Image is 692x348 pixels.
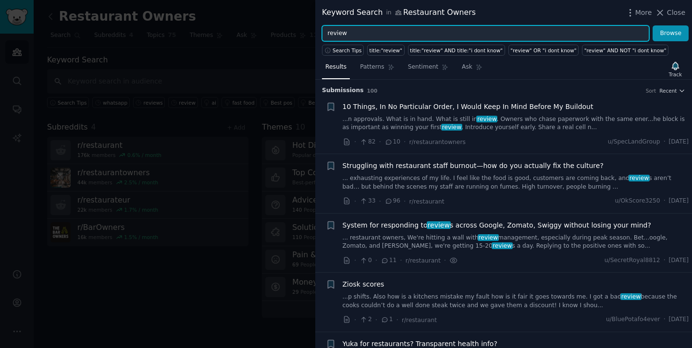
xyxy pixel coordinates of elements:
[404,196,406,206] span: ·
[409,139,466,145] span: r/restaurantowners
[653,25,689,42] button: Browse
[620,293,642,300] span: review
[386,9,391,17] span: in
[359,256,371,265] span: 0
[384,197,400,205] span: 96
[375,315,377,325] span: ·
[400,255,402,265] span: ·
[406,257,441,264] span: r/restaurant
[359,197,375,205] span: 33
[384,138,400,146] span: 10
[357,60,397,79] a: Patterns
[664,315,666,324] span: ·
[322,45,364,56] button: Search Tips
[605,256,660,265] span: u/SecretRoyal8812
[367,88,378,94] span: 100
[322,25,649,42] input: Try a keyword related to your business
[404,137,406,147] span: ·
[669,315,689,324] span: [DATE]
[666,59,685,79] button: Track
[409,198,445,205] span: r/restaurant
[375,255,377,265] span: ·
[667,8,685,18] span: Close
[408,45,505,56] a: title:"review" AND title:"i dont know"
[492,242,513,249] span: review
[659,87,677,94] span: Recent
[333,47,362,54] span: Search Tips
[664,138,666,146] span: ·
[476,116,497,122] span: review
[510,47,576,54] div: "review" OR "i dont know"
[343,220,651,230] a: System for responding toreviews across Google, Zomato, Swiggy without losing your mind?
[646,87,656,94] div: Sort
[379,137,381,147] span: ·
[629,175,650,181] span: review
[322,60,350,79] a: Results
[458,60,486,79] a: Ask
[669,197,689,205] span: [DATE]
[359,315,371,324] span: 2
[659,87,685,94] button: Recent
[441,124,462,131] span: review
[664,197,666,205] span: ·
[343,279,384,289] a: Ziosk scores
[367,45,404,56] a: title:"review"
[322,7,476,19] div: Keyword Search Restaurant Owners
[625,8,652,18] button: More
[354,137,356,147] span: ·
[508,45,579,56] a: "review" OR "i dont know"
[405,60,452,79] a: Sentiment
[664,256,666,265] span: ·
[608,138,660,146] span: u/SpecLandGroup
[343,161,604,171] a: Struggling with restaurant staff burnout—how do you actually fix the culture?
[655,8,685,18] button: Close
[343,102,593,112] a: 10 Things, In No Particular Order, I Would Keep In Mind Before My Buildout
[370,47,402,54] div: title:"review"
[343,174,689,191] a: ... exhausting experiences of my life. I feel like the food is good, customers are coming back, a...
[462,63,472,72] span: Ask
[396,315,398,325] span: ·
[354,315,356,325] span: ·
[354,255,356,265] span: ·
[669,138,689,146] span: [DATE]
[478,234,499,241] span: review
[381,256,396,265] span: 11
[379,196,381,206] span: ·
[408,63,438,72] span: Sentiment
[360,63,384,72] span: Patterns
[322,86,364,95] span: Submission s
[635,8,652,18] span: More
[359,138,375,146] span: 82
[444,255,446,265] span: ·
[343,293,689,310] a: ...p shifts. Also how is a kitchens mistake my fault how is it fair it goes towards me. I got a b...
[669,256,689,265] span: [DATE]
[410,47,503,54] div: title:"review" AND title:"i dont know"
[381,315,393,324] span: 1
[584,47,667,54] div: "review" AND NOT "i dont know"
[343,220,651,230] span: System for responding to s across Google, Zomato, Swiggy without losing your mind?
[343,234,689,251] a: ... restaurant owners, We're hitting a wall withreviewmanagement, especially during peak season. ...
[615,197,660,205] span: u/OkScore3250
[325,63,346,72] span: Results
[402,317,437,324] span: r/restaurant
[343,115,689,132] a: ...n approvals. What is in hand. What is still inreview. Owners who chase paperwork with the same...
[354,196,356,206] span: ·
[582,45,668,56] a: "review" AND NOT "i dont know"
[606,315,660,324] span: u/BluePotafo4ever
[669,71,682,78] div: Track
[427,221,451,229] span: review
